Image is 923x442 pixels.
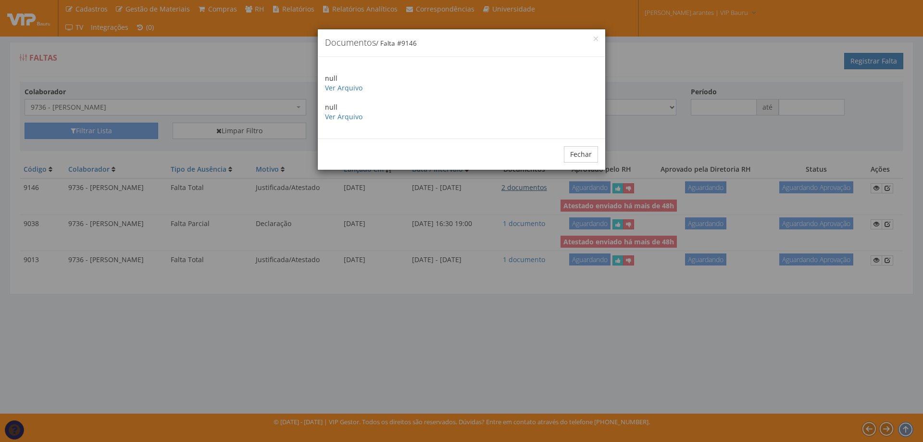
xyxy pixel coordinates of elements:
p: null [325,102,598,122]
h4: Documentos [325,37,598,49]
button: Close [594,37,598,41]
a: Ver Arquivo [325,112,362,121]
p: null [325,74,598,93]
button: Fechar [564,146,598,163]
a: Ver Arquivo [325,83,362,92]
span: 9146 [401,39,417,48]
small: / Falta # [376,39,417,48]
